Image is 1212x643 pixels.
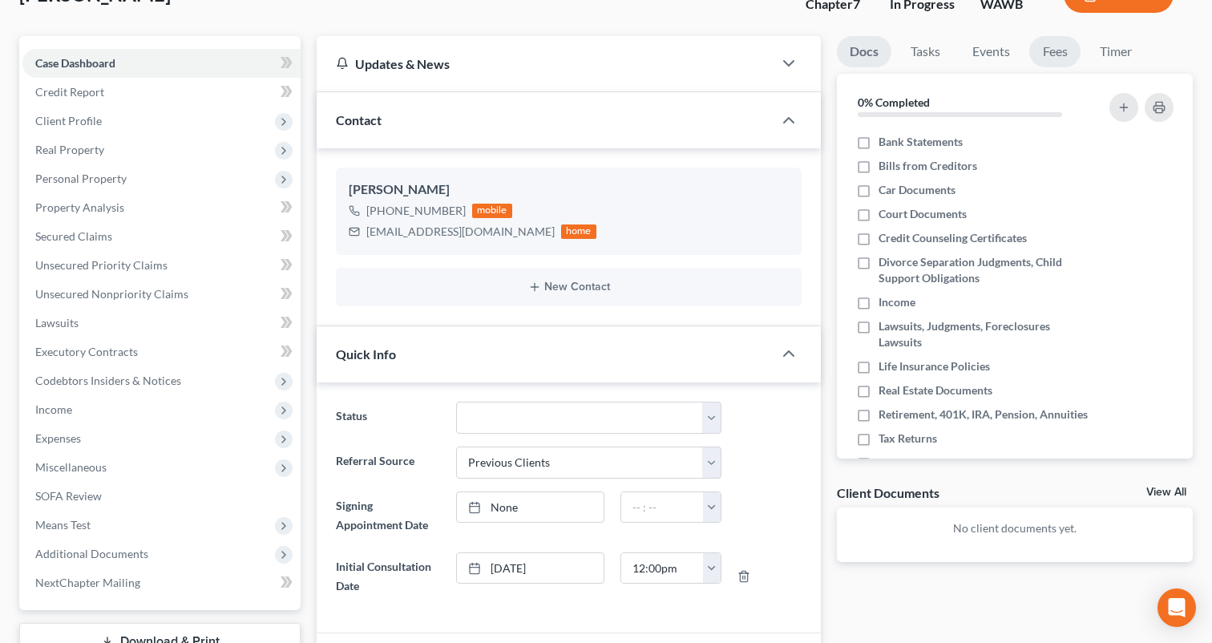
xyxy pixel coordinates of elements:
[561,224,596,239] div: home
[22,49,301,78] a: Case Dashboard
[336,112,382,127] span: Contact
[349,281,789,293] button: New Contact
[837,36,891,67] a: Docs
[328,447,448,479] label: Referral Source
[35,85,104,99] span: Credit Report
[35,547,148,560] span: Additional Documents
[366,203,466,219] div: [PHONE_NUMBER]
[858,95,930,109] strong: 0% Completed
[879,206,967,222] span: Court Documents
[35,431,81,445] span: Expenses
[879,230,1027,246] span: Credit Counseling Certificates
[22,193,301,222] a: Property Analysis
[879,254,1090,286] span: Divorce Separation Judgments, Child Support Obligations
[850,520,1180,536] p: No client documents yet.
[621,553,704,584] input: -- : --
[472,204,512,218] div: mobile
[457,492,604,523] a: None
[35,229,112,243] span: Secured Claims
[898,36,953,67] a: Tasks
[879,318,1090,350] span: Lawsuits, Judgments, Foreclosures Lawsuits
[35,402,72,416] span: Income
[328,491,448,540] label: Signing Appointment Date
[328,402,448,434] label: Status
[879,358,990,374] span: Life Insurance Policies
[35,460,107,474] span: Miscellaneous
[35,287,188,301] span: Unsecured Nonpriority Claims
[35,200,124,214] span: Property Analysis
[35,316,79,330] span: Lawsuits
[22,309,301,338] a: Lawsuits
[22,568,301,597] a: NextChapter Mailing
[959,36,1023,67] a: Events
[879,382,992,398] span: Real Estate Documents
[837,484,939,501] div: Client Documents
[35,518,91,532] span: Means Test
[1029,36,1081,67] a: Fees
[22,338,301,366] a: Executory Contracts
[35,345,138,358] span: Executory Contracts
[879,182,955,198] span: Car Documents
[879,134,963,150] span: Bank Statements
[879,158,977,174] span: Bills from Creditors
[35,143,104,156] span: Real Property
[22,280,301,309] a: Unsecured Nonpriority Claims
[35,576,140,589] span: NextChapter Mailing
[1087,36,1145,67] a: Timer
[336,55,753,72] div: Updates & News
[457,553,604,584] a: [DATE]
[22,222,301,251] a: Secured Claims
[621,492,704,523] input: -- : --
[879,294,915,310] span: Income
[22,482,301,511] a: SOFA Review
[879,431,937,447] span: Tax Returns
[35,114,102,127] span: Client Profile
[22,251,301,280] a: Unsecured Priority Claims
[35,56,115,70] span: Case Dashboard
[22,78,301,107] a: Credit Report
[35,258,168,272] span: Unsecured Priority Claims
[879,406,1088,423] span: Retirement, 401K, IRA, Pension, Annuities
[366,224,555,240] div: [EMAIL_ADDRESS][DOMAIN_NAME]
[35,172,127,185] span: Personal Property
[35,489,102,503] span: SOFA Review
[336,346,396,362] span: Quick Info
[1157,588,1196,627] div: Open Intercom Messenger
[879,455,1090,487] span: Photo Identification & Social Security Proof
[349,180,789,200] div: [PERSON_NAME]
[35,374,181,387] span: Codebtors Insiders & Notices
[328,552,448,601] label: Initial Consultation Date
[1146,487,1186,498] a: View All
